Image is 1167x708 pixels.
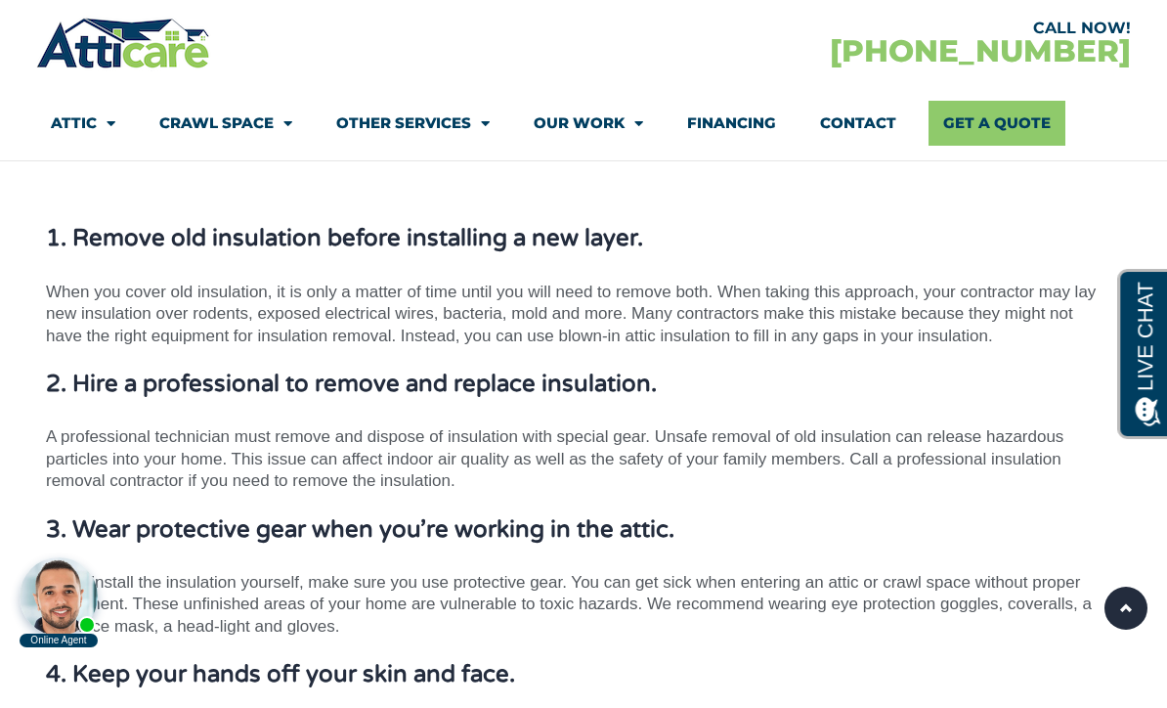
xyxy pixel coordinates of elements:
[336,101,490,146] a: Other Services
[534,101,643,146] a: Our Work
[46,370,657,398] strong: 2. Hire a professional to remove and replace insulation.
[10,552,108,649] iframe: Chat Invitation
[46,515,674,544] strong: 3. Wear protective gear when you’re working in the attic.
[46,660,515,688] strong: 4. Keep your hands off your skin and face.
[820,101,896,146] a: Contact
[687,101,776,146] a: Financing
[46,426,1100,492] p: A professional technician must remove and dispose of insulation with special gear. Unsafe removal...
[46,224,643,252] strong: 1. Remove old insulation before installing a new layer.
[583,21,1131,36] div: CALL NOW!
[929,101,1065,146] a: Get A Quote
[51,101,115,146] a: Attic
[51,101,1116,146] nav: Menu
[46,572,1100,638] p: If you install the insulation yourself, make sure you use protective gear. You can get sick when ...
[46,282,1100,347] p: When you cover old insulation, it is only a matter of time until you will need to remove both. Wh...
[48,16,157,40] span: Opens a chat window
[159,101,292,146] a: Crawl Space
